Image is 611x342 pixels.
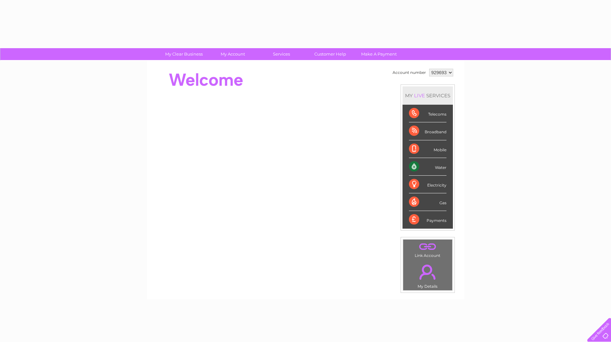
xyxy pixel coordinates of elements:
[403,86,453,105] div: MY SERVICES
[352,48,405,60] a: Make A Payment
[413,92,426,99] div: LIVE
[409,158,446,176] div: Water
[157,48,210,60] a: My Clear Business
[206,48,259,60] a: My Account
[409,122,446,140] div: Broadband
[391,67,428,78] td: Account number
[403,239,453,259] td: Link Account
[409,193,446,211] div: Gas
[409,176,446,193] div: Electricity
[409,105,446,122] div: Telecoms
[304,48,357,60] a: Customer Help
[403,259,453,291] td: My Details
[405,241,451,252] a: .
[405,261,451,283] a: .
[409,211,446,228] div: Payments
[409,140,446,158] div: Mobile
[255,48,308,60] a: Services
